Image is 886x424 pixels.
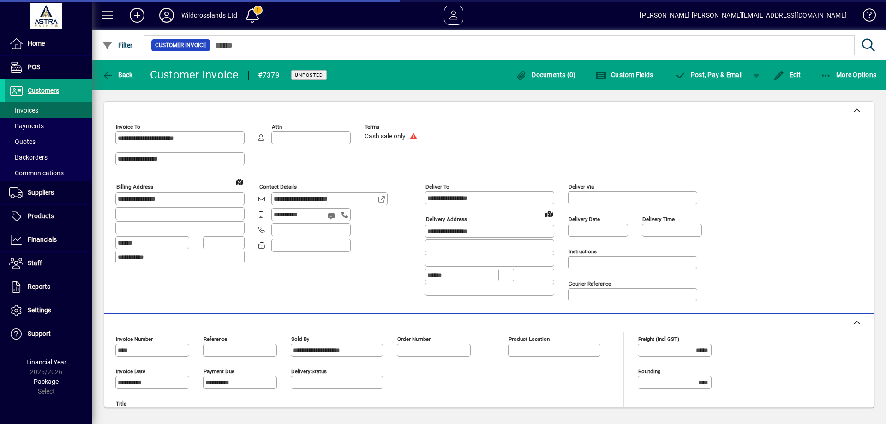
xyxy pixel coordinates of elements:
div: #7379 [258,68,280,83]
mat-label: Payment due [204,368,234,375]
mat-label: Title [116,400,126,407]
button: Filter [100,37,135,54]
span: Staff [28,259,42,267]
mat-label: Invoice date [116,368,145,375]
span: Products [28,212,54,220]
a: POS [5,56,92,79]
span: Customers [28,87,59,94]
span: Suppliers [28,189,54,196]
a: Backorders [5,149,92,165]
span: Back [102,71,133,78]
a: Support [5,322,92,346]
mat-label: Attn [272,124,282,130]
a: Suppliers [5,181,92,204]
span: Financials [28,236,57,243]
span: Cash sale only [365,133,406,140]
mat-label: Instructions [569,248,597,255]
a: Home [5,32,92,55]
button: Custom Fields [593,66,656,83]
span: Communications [9,169,64,177]
button: Back [100,66,135,83]
span: Unposted [295,72,323,78]
mat-label: Invoice To [116,124,140,130]
span: P [691,71,695,78]
span: Invoices [9,107,38,114]
span: Backorders [9,154,48,161]
button: Add [122,7,152,24]
span: Payments [9,122,44,130]
mat-label: Courier Reference [569,281,611,287]
mat-label: Freight (incl GST) [638,336,679,342]
mat-label: Product location [509,336,550,342]
a: View on map [542,206,557,221]
a: Products [5,205,92,228]
span: Reports [28,283,50,290]
a: Communications [5,165,92,181]
span: Support [28,330,51,337]
mat-label: Sold by [291,336,309,342]
span: Package [34,378,59,385]
span: Documents (0) [516,71,576,78]
mat-label: Order number [397,336,431,342]
span: Edit [773,71,801,78]
span: Settings [28,306,51,314]
a: Staff [5,252,92,275]
app-page-header-button: Back [92,66,143,83]
button: Send SMS [321,205,343,227]
span: Customer Invoice [155,41,206,50]
mat-label: Rounding [638,368,660,375]
mat-label: Delivery date [569,216,600,222]
span: Custom Fields [595,71,653,78]
span: Quotes [9,138,36,145]
div: [PERSON_NAME] [PERSON_NAME][EMAIL_ADDRESS][DOMAIN_NAME] [640,8,847,23]
a: Quotes [5,134,92,149]
button: Post, Pay & Email [670,66,747,83]
mat-label: Reference [204,336,227,342]
div: Customer Invoice [150,67,239,82]
mat-label: Invoice number [116,336,153,342]
mat-label: Delivery status [291,368,327,375]
a: Financials [5,228,92,251]
span: ost, Pay & Email [675,71,742,78]
button: Edit [771,66,803,83]
span: POS [28,63,40,71]
div: Wildcrosslands Ltd [181,8,237,23]
mat-label: Deliver To [425,184,449,190]
span: Terms [365,124,420,130]
a: Knowledge Base [856,2,874,32]
a: Reports [5,275,92,299]
a: View on map [232,174,247,189]
span: More Options [820,71,877,78]
mat-label: Deliver via [569,184,594,190]
button: Profile [152,7,181,24]
button: More Options [818,66,879,83]
a: Payments [5,118,92,134]
span: Financial Year [26,358,66,366]
a: Settings [5,299,92,322]
span: Home [28,40,45,47]
a: Invoices [5,102,92,118]
mat-label: Delivery time [642,216,675,222]
button: Documents (0) [514,66,578,83]
span: Filter [102,42,133,49]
